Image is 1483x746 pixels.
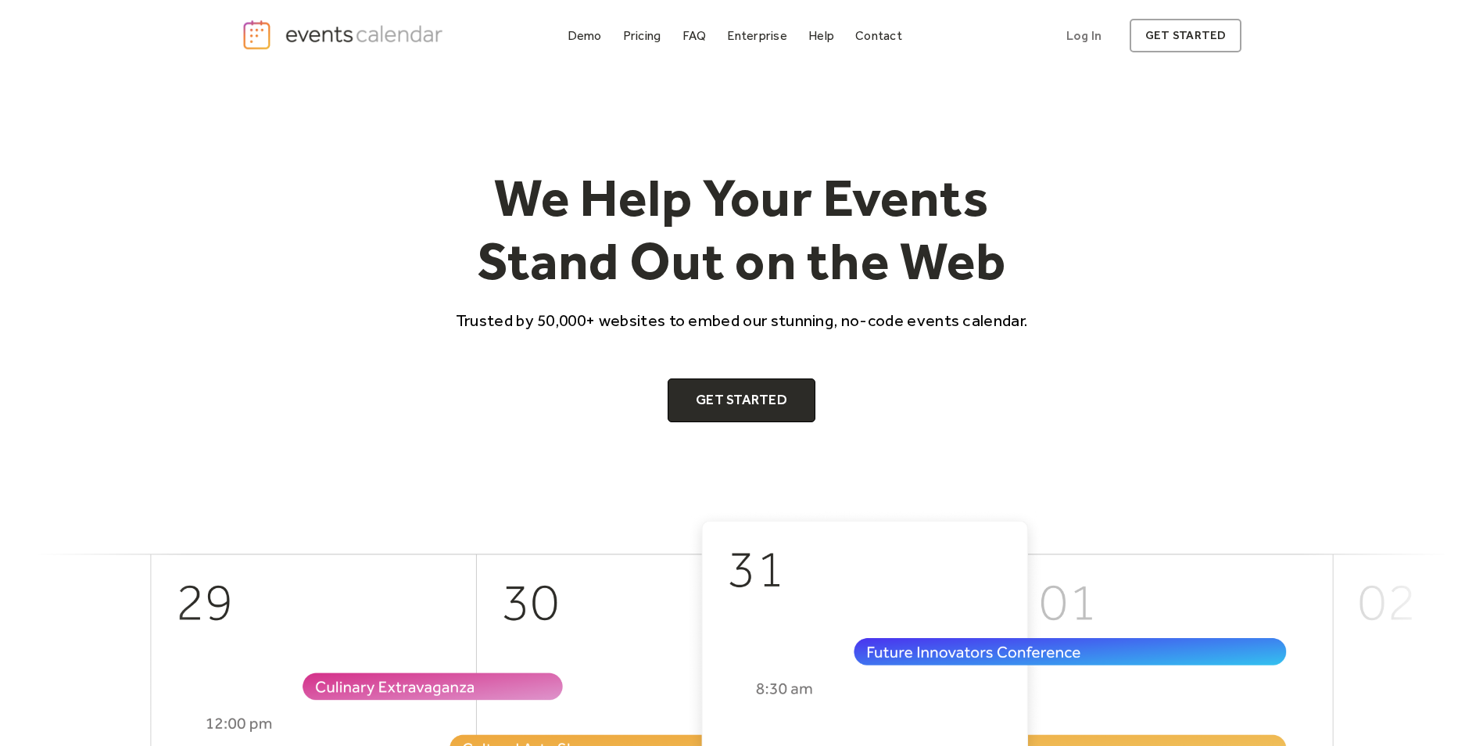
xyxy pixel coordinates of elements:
a: Log In [1051,19,1117,52]
a: Get Started [668,378,815,422]
a: FAQ [676,25,713,46]
p: Trusted by 50,000+ websites to embed our stunning, no-code events calendar. [442,309,1042,332]
a: Help [802,25,840,46]
a: Contact [849,25,908,46]
a: Demo [561,25,608,46]
a: Enterprise [721,25,793,46]
div: Demo [568,31,602,40]
div: Pricing [623,31,661,40]
div: Contact [855,31,902,40]
a: get started [1130,19,1241,52]
a: Pricing [617,25,668,46]
div: Help [808,31,834,40]
div: Enterprise [727,31,786,40]
h1: We Help Your Events Stand Out on the Web [442,166,1042,293]
div: FAQ [682,31,707,40]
